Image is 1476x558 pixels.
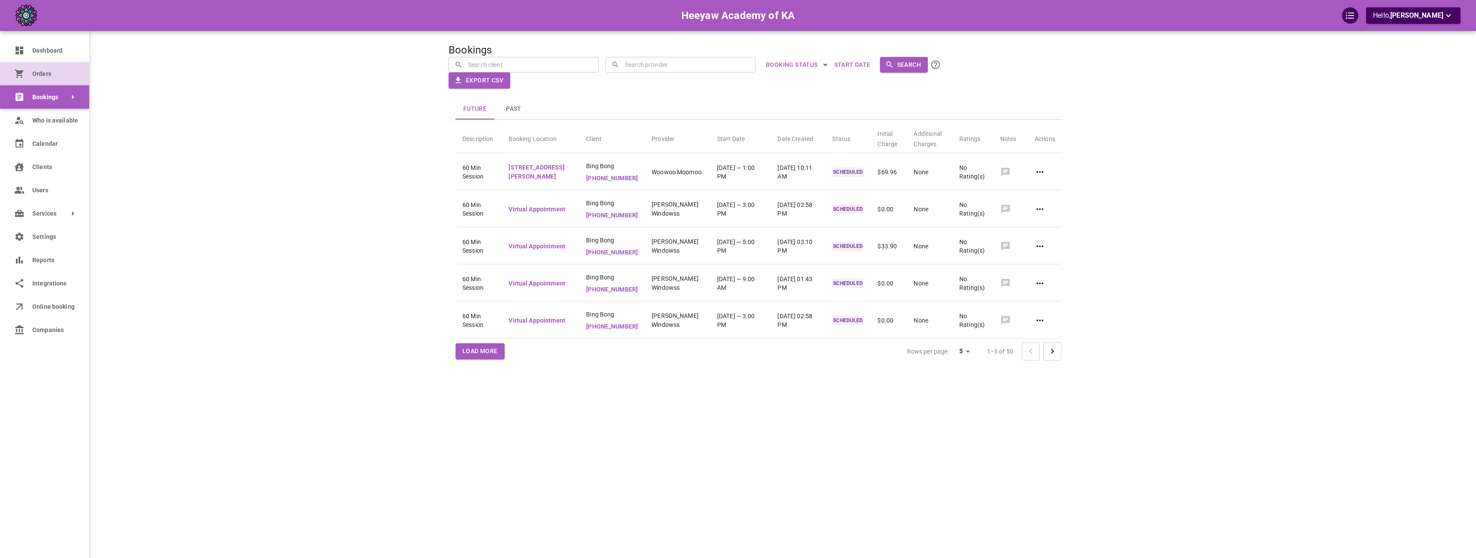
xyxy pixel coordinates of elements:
input: Search provider [623,57,749,72]
th: Initial Charge [871,122,907,153]
td: None [907,155,952,190]
th: Description [456,122,502,153]
th: Client [579,122,645,153]
button: Future [456,99,494,119]
th: Status [825,122,871,153]
td: None [907,192,952,227]
td: 60 Min Session [456,229,502,264]
span: $0.00 [877,206,893,213]
p: Virtual Appointment [509,205,572,214]
span: Bing Bong [586,310,638,319]
td: [DATE] 03:10 PM [771,229,825,264]
td: [DATE] — 3:00 PM [710,192,771,227]
span: Integrations [32,279,76,288]
td: No Rating(s) [952,155,993,190]
th: Booking Location [502,122,579,153]
p: Hello, [1373,10,1454,21]
p: [PHONE_NUMBER] [586,211,638,220]
td: No Rating(s) [952,266,993,301]
td: [DATE] 02:58 PM [771,192,825,227]
span: $0.00 [877,317,893,324]
p: SCHEDULED [832,167,864,177]
th: Actions [1028,122,1062,153]
span: Calendar [32,139,76,148]
p: [PERSON_NAME] Windowss [652,200,703,218]
p: Virtual Appointment [509,242,572,251]
button: Export CSV [449,72,510,88]
span: Settings [32,232,76,241]
p: [PHONE_NUMBER] [586,248,638,257]
p: SCHEDULED [832,316,864,325]
td: [DATE] — 3:00 PM [710,303,771,339]
td: 60 Min Session [456,192,502,227]
h6: Heeyaw Academy of KA [681,7,795,24]
p: SCHEDULED [832,241,864,251]
div: 5 [952,345,973,357]
button: BOOKING STATUS [762,57,831,73]
p: [PERSON_NAME] Windowss [652,311,703,329]
p: [PERSON_NAME] Windowss [652,237,703,255]
button: Start Date [831,57,874,73]
div: QuickStart Guide [1342,7,1358,24]
span: [PERSON_NAME] [1390,11,1443,19]
span: $0.00 [877,280,893,287]
td: None [907,303,952,339]
p: [PHONE_NUMBER] [586,285,638,294]
th: Notes [993,122,1028,153]
p: [PERSON_NAME] Windowss [652,274,703,292]
th: Additional Charges [907,122,952,153]
span: Companies [32,326,76,335]
th: Ratings [952,122,993,153]
p: 1–5 of 50 [987,347,1013,356]
span: $69.96 [877,169,897,176]
p: Virtual Appointment [509,316,572,325]
span: Users [32,186,76,195]
button: Hello,[PERSON_NAME] [1366,7,1460,24]
span: Bing Bong [586,199,638,207]
span: $33.90 [877,243,897,250]
button: Go to next page [1043,342,1061,361]
p: Woowoo Moomoo [652,168,703,177]
span: Bing Bong [586,162,638,170]
td: [DATE] 02:58 PM [771,303,825,339]
td: No Rating(s) [952,229,993,264]
td: [DATE] — 9:00 AM [710,266,771,301]
span: Who is available [32,116,76,125]
td: [DATE] 01:43 PM [771,266,825,301]
td: 60 Min Session [456,155,502,190]
td: None [907,266,952,301]
td: None [907,229,952,264]
input: Search client [466,57,593,72]
td: 60 Min Session [456,303,502,339]
p: [PHONE_NUMBER] [586,322,638,331]
p: Virtual Appointment [509,279,572,288]
p: [PHONE_NUMBER] [586,174,638,183]
p: Rows per page: [907,347,949,356]
th: Provider [645,122,710,153]
td: No Rating(s) [952,192,993,227]
th: Start Date [710,122,771,153]
td: No Rating(s) [952,303,993,339]
img: company-logo [16,5,37,26]
td: [DATE] — 1:00 PM [710,155,771,190]
span: Online booking [32,302,76,311]
button: Past [494,99,533,119]
p: SCHEDULED [832,279,864,288]
p: SCHEDULED [832,204,864,214]
span: Bing Bong [586,236,638,245]
button: Click the Search button to submit your search. All name/email searches are CASE SENSITIVE. To sea... [928,57,943,72]
td: [DATE] 10:11 AM [771,155,825,190]
th: Date Created [771,122,825,153]
td: 60 Min Session [456,266,502,301]
span: Dashboard [32,46,76,55]
button: Search [880,57,928,73]
p: [STREET_ADDRESS][PERSON_NAME] [509,163,572,181]
td: [DATE] — 5:00 PM [710,229,771,264]
span: Bing Bong [586,273,638,282]
span: Reports [32,256,76,265]
span: Orders [32,69,76,78]
span: Clients [32,163,76,172]
button: Load More [456,343,505,359]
